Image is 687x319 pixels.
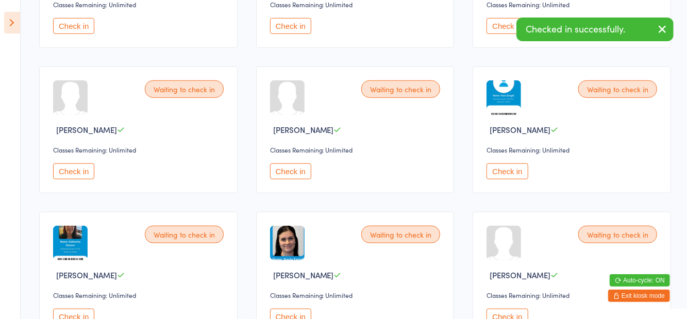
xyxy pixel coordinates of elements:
[578,226,657,243] div: Waiting to check in
[145,226,224,243] div: Waiting to check in
[487,145,660,154] div: Classes Remaining: Unlimited
[53,18,94,34] button: Check in
[273,124,334,135] span: [PERSON_NAME]
[53,163,94,179] button: Check in
[270,226,305,260] img: image1725256596.png
[53,226,88,260] img: image1737336760.png
[516,18,674,41] div: Checked in successfully.
[56,124,117,135] span: [PERSON_NAME]
[361,226,440,243] div: Waiting to check in
[53,145,227,154] div: Classes Remaining: Unlimited
[56,270,117,280] span: [PERSON_NAME]
[270,18,311,34] button: Check in
[608,290,670,302] button: Exit kiosk mode
[490,270,550,280] span: [PERSON_NAME]
[578,80,657,98] div: Waiting to check in
[487,291,660,299] div: Classes Remaining: Unlimited
[270,163,311,179] button: Check in
[53,291,227,299] div: Classes Remaining: Unlimited
[361,80,440,98] div: Waiting to check in
[487,18,528,34] button: Check in
[487,163,528,179] button: Check in
[610,274,670,287] button: Auto-cycle: ON
[145,80,224,98] div: Waiting to check in
[487,80,521,115] img: image1754023488.png
[270,291,444,299] div: Classes Remaining: Unlimited
[273,270,334,280] span: [PERSON_NAME]
[490,124,550,135] span: [PERSON_NAME]
[270,145,444,154] div: Classes Remaining: Unlimited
